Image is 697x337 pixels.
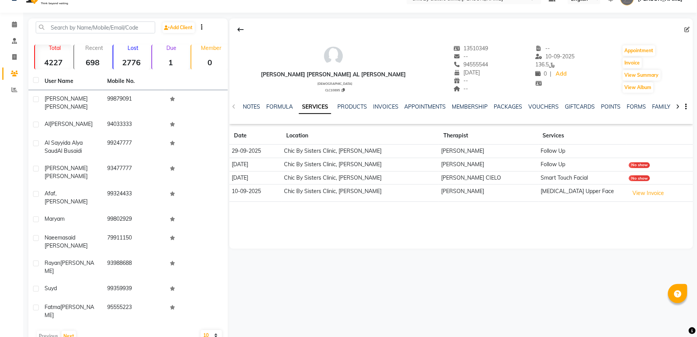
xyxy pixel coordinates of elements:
td: [PERSON_NAME] CIELO [439,171,538,185]
span: [PERSON_NAME] [45,198,88,205]
span: [DEMOGRAPHIC_DATA] [317,82,352,86]
span: [DATE] [454,69,480,76]
div: No show [629,175,650,181]
td: [MEDICAL_DATA] Upper Face [538,185,627,202]
span: 94555544 [454,61,488,68]
th: Location [282,127,439,145]
td: Chic By Sisters Clinic, [PERSON_NAME] [282,145,439,158]
td: [PERSON_NAME] [439,158,538,171]
img: avatar [322,45,345,68]
span: [PERSON_NAME] [50,121,93,127]
strong: 0 [191,58,228,67]
span: -- [454,77,468,84]
span: 13510349 [454,45,488,52]
a: INVOICES [373,103,398,110]
span: naeema [45,234,65,241]
a: MEMBERSHIP [452,103,488,110]
td: [DATE] [229,171,282,185]
strong: 4227 [35,58,72,67]
th: Therapist [439,127,538,145]
div: No show [629,162,650,168]
td: 93477777 [103,160,165,185]
td: 99359939 [103,280,165,299]
button: View Summary [623,70,661,81]
a: NOTES [243,103,260,110]
span: Afaf, [45,190,56,197]
td: Chic By Sisters Clinic, [PERSON_NAME] [282,158,439,171]
span: Rayan [45,259,60,266]
a: Add Client [163,22,195,33]
input: Search by Name/Mobile/Email/Code [36,21,155,33]
a: Add [555,69,568,79]
button: Appointment [623,45,656,56]
span: | [550,70,552,78]
td: Smart Touch Facial [538,171,627,185]
span: [PERSON_NAME] [45,103,88,110]
button: View Album [623,82,654,93]
th: Date [229,127,282,145]
p: Lost [116,45,150,51]
span: [PERSON_NAME] [45,165,88,172]
th: User Name [40,73,103,90]
td: 79911150 [103,229,165,254]
div: Back to Client [232,22,249,37]
strong: 2776 [113,58,150,67]
a: PACKAGES [494,103,523,110]
td: 29-09-2025 [229,145,282,158]
a: VOUCHERS [529,103,559,110]
a: FORMULA [266,103,293,110]
td: Chic By Sisters Clinic, [PERSON_NAME] [282,185,439,202]
td: 10-09-2025 [229,185,282,202]
a: GIFTCARDS [565,103,595,110]
a: POINTS [601,103,621,110]
p: Due [154,45,189,51]
span: Al Sayyida Alya Saud [45,139,83,154]
a: PRODUCTS [337,103,367,110]
span: ﷼ [549,61,555,68]
a: APPOINTMENTS [405,103,446,110]
span: -- [536,45,550,52]
a: FORMS [627,103,646,110]
td: 99247777 [103,134,165,160]
td: 99879091 [103,90,165,116]
span: suyd [45,285,57,292]
span: -- [454,53,468,60]
span: Al Busaidi [57,147,82,154]
span: 0 [536,70,547,77]
a: FAMILY [652,103,671,110]
span: Fatma [45,304,60,311]
span: -- [454,85,468,92]
td: Chic By Sisters Clinic, [PERSON_NAME] [282,171,439,185]
span: maryam [45,215,65,222]
td: Follow Up [538,145,627,158]
span: Al [45,121,50,127]
button: Invoice [623,58,642,68]
span: 10-09-2025 [536,53,575,60]
td: Follow Up [538,158,627,171]
th: Mobile No. [103,73,165,90]
span: [PERSON_NAME] [45,259,94,274]
td: 95555223 [103,299,165,324]
td: [PERSON_NAME] [439,145,538,158]
td: [DATE] [229,158,282,171]
button: View Invoice [629,187,667,199]
td: 99802929 [103,210,165,229]
td: 93988688 [103,254,165,280]
td: 99324433 [103,185,165,210]
p: Recent [77,45,111,51]
span: 136.5 [536,61,555,68]
strong: 1 [152,58,189,67]
th: Services [538,127,627,145]
p: Member [194,45,228,51]
div: [PERSON_NAME] [PERSON_NAME] Al [PERSON_NAME] [261,71,406,79]
p: Total [38,45,72,51]
td: [PERSON_NAME] [439,185,538,202]
span: [PERSON_NAME] [45,304,94,319]
span: [PERSON_NAME] [45,95,88,102]
div: CLC10895 [264,87,406,93]
strong: 698 [74,58,111,67]
td: 94033333 [103,116,165,134]
a: SERVICES [299,100,331,114]
span: said [PERSON_NAME] [45,234,88,249]
span: [PERSON_NAME] [45,173,88,180]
